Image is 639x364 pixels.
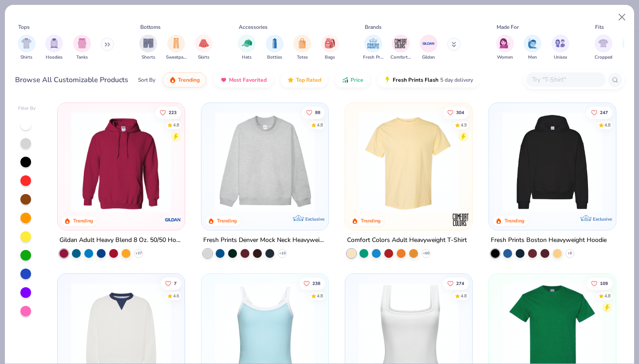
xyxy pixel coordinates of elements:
[299,277,325,289] button: Like
[266,35,284,61] div: filter for Bottles
[169,76,176,83] img: trending.gif
[325,38,335,48] img: Bags Image
[496,35,514,61] button: filter button
[354,112,463,212] img: 029b8af0-80e6-406f-9fdc-fdf898547912
[280,72,328,87] button: Top Rated
[390,35,411,61] div: filter for Comfort Colors
[293,35,311,61] div: filter for Totes
[595,54,612,61] span: Cropped
[195,35,213,61] div: filter for Skirts
[305,216,324,222] span: Exclusive
[174,293,180,299] div: 4.6
[18,105,36,112] div: Filter By
[500,38,510,48] img: Women Image
[143,38,154,48] img: Shorts Image
[422,37,435,50] img: Gildan Image
[587,106,612,119] button: Like
[162,72,206,87] button: Trending
[600,281,608,285] span: 109
[524,35,541,61] button: filter button
[164,211,182,229] img: Gildan logo
[238,35,256,61] button: filter button
[592,216,611,222] span: Exclusive
[178,76,200,83] span: Trending
[555,38,565,48] img: Unisex Image
[393,76,438,83] span: Fresh Prints Flash
[242,38,252,48] img: Hats Image
[443,106,469,119] button: Like
[297,54,308,61] span: Totes
[604,122,611,128] div: 4.8
[595,35,612,61] button: filter button
[452,211,469,229] img: Comfort Colors logo
[45,35,63,61] div: filter for Hoodies
[174,281,177,285] span: 7
[139,35,157,61] div: filter for Shorts
[390,35,411,61] button: filter button
[420,35,438,61] button: filter button
[595,23,604,31] div: Fits
[422,54,435,61] span: Gildan
[242,54,252,61] span: Hats
[363,54,383,61] span: Fresh Prints
[351,76,363,83] span: Price
[139,35,157,61] button: filter button
[138,76,155,84] div: Sort By
[302,106,325,119] button: Like
[297,38,307,48] img: Totes Image
[49,38,59,48] img: Hoodies Image
[456,110,464,115] span: 304
[587,277,612,289] button: Like
[528,54,537,61] span: Men
[18,35,35,61] div: filter for Shirts
[59,235,183,246] div: Gildan Adult Heavy Blend 8 Oz. 50/50 Hooded Sweatshirt
[213,72,273,87] button: Most Favorited
[443,277,469,289] button: Like
[171,38,181,48] img: Sweatpants Image
[18,35,35,61] button: filter button
[73,35,91,61] div: filter for Tanks
[287,76,294,83] img: TopRated.gif
[347,235,467,246] div: Comfort Colors Adult Heavyweight T-Shirt
[195,35,213,61] button: filter button
[528,38,537,48] img: Men Image
[317,122,323,128] div: 4.8
[166,35,186,61] div: filter for Sweatpants
[600,110,608,115] span: 247
[461,122,467,128] div: 4.9
[497,23,519,31] div: Made For
[267,54,282,61] span: Bottles
[552,35,569,61] div: filter for Unisex
[598,38,608,48] img: Cropped Image
[321,35,339,61] button: filter button
[461,293,467,299] div: 4.8
[384,76,391,83] img: flash.gif
[317,293,323,299] div: 4.8
[554,54,567,61] span: Unisex
[568,251,572,256] span: + 9
[377,72,480,87] button: Fresh Prints Flash5 day delivery
[203,235,327,246] div: Fresh Prints Denver Mock Neck Heavyweight Sweatshirt
[614,9,631,26] button: Close
[166,35,186,61] button: filter button
[18,23,30,31] div: Tops
[390,54,411,61] span: Comfort Colors
[266,35,284,61] button: filter button
[491,235,607,246] div: Fresh Prints Boston Heavyweight Hoodie
[161,277,181,289] button: Like
[279,251,286,256] span: + 10
[220,76,227,83] img: most_fav.gif
[156,106,181,119] button: Like
[595,35,612,61] div: filter for Cropped
[166,54,186,61] span: Sweatpants
[77,38,87,48] img: Tanks Image
[552,35,569,61] button: filter button
[229,76,267,83] span: Most Favorited
[76,54,88,61] span: Tanks
[312,281,320,285] span: 238
[498,112,607,212] img: 91acfc32-fd48-4d6b-bdad-a4c1a30ac3fc
[456,281,464,285] span: 274
[198,54,209,61] span: Skirts
[321,35,339,61] div: filter for Bags
[394,37,407,50] img: Comfort Colors Image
